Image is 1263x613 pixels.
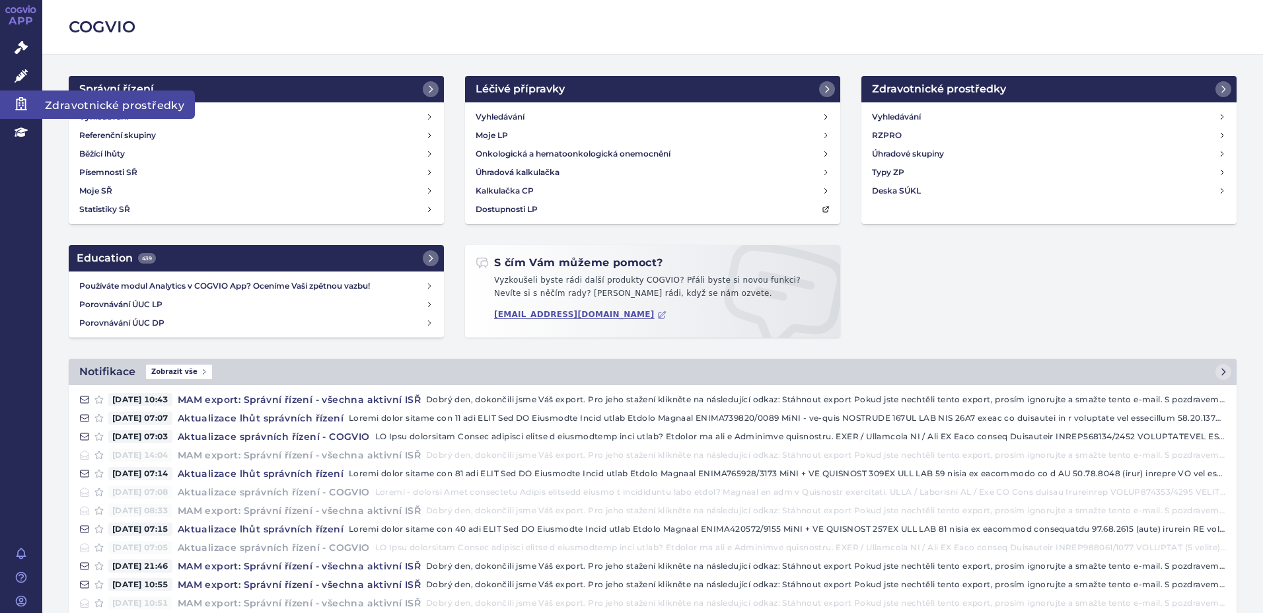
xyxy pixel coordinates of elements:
a: Vyhledávání [74,108,439,126]
span: [DATE] 07:03 [108,430,172,443]
a: Dostupnosti LP [470,200,835,219]
p: Dobrý den, dokončili jsme Váš export. Pro jeho stažení klikněte na následující odkaz: Stáhnout ex... [426,393,1226,406]
span: [DATE] 10:55 [108,578,172,591]
span: [DATE] 07:05 [108,541,172,554]
a: Správní řízení [69,76,444,102]
p: Loremi - dolorsi Amet consectetu Adipis elitsedd eiusmo t incididuntu labo etdol? Magnaal en adm ... [375,486,1226,499]
a: Používáte modul Analytics v COGVIO App? Oceníme Vaši zpětnou vazbu! [74,277,439,295]
span: Zdravotnické prostředky [42,90,195,118]
h2: Education [77,250,156,266]
a: Moje SŘ [74,182,439,200]
a: Vyhledávání [867,108,1231,126]
h4: Aktualizace lhůt správních řízení [172,467,349,480]
p: Loremi dolor sitame con 40 adi ELIT Sed DO Eiusmodte Incid utlab Etdolo Magnaal ENIMA420572/9155 ... [349,523,1226,536]
h2: COGVIO [69,16,1237,38]
span: [DATE] 14:04 [108,449,172,462]
span: [DATE] 07:07 [108,412,172,425]
p: Vyzkoušeli byste rádi další produkty COGVIO? Přáli byste si novou funkci? Nevíte si s něčím rady?... [476,274,830,305]
a: Zdravotnické prostředky [861,76,1237,102]
p: Dobrý den, dokončili jsme Váš export. Pro jeho stažení klikněte na následující odkaz: Stáhnout ex... [426,449,1226,462]
h4: Moje LP [476,129,508,142]
h2: Správní řízení [79,81,154,97]
h4: MAM export: Správní řízení - všechna aktivní ISŘ [172,596,426,610]
a: Kalkulačka CP [470,182,835,200]
a: Statistiky SŘ [74,200,439,219]
h4: Statistiky SŘ [79,203,130,216]
h4: Běžící lhůty [79,147,125,161]
h4: MAM export: Správní řízení - všechna aktivní ISŘ [172,578,426,591]
h4: Vyhledávání [872,110,921,124]
h4: Referenční skupiny [79,129,156,142]
h4: Porovnávání ÚUC LP [79,298,425,311]
h2: Léčivé přípravky [476,81,565,97]
h4: Používáte modul Analytics v COGVIO App? Oceníme Vaši zpětnou vazbu! [79,279,425,293]
h4: Typy ZP [872,166,904,179]
h4: RZPRO [872,129,902,142]
span: [DATE] 21:46 [108,559,172,573]
h2: Notifikace [79,364,135,380]
a: Deska SÚKL [867,182,1231,200]
h4: Vyhledávání [476,110,524,124]
h4: Písemnosti SŘ [79,166,137,179]
a: Běžící lhůty [74,145,439,163]
a: Education439 [69,245,444,271]
h4: Kalkulačka CP [476,184,534,198]
span: [DATE] 07:08 [108,486,172,499]
p: LO Ipsu dolorsitam Consec adipisci elitse d eiusmodtemp inci utlab? Etdolor ma ali e Adminimve qu... [375,541,1226,554]
a: NotifikaceZobrazit vše [69,359,1237,385]
a: Porovnávání ÚUC LP [74,295,439,314]
p: Loremi dolor sitame con 81 adi ELIT Sed DO Eiusmodte Incid utlab Etdolo Magnaal ENIMA765928/3173 ... [349,467,1226,480]
span: [DATE] 08:33 [108,504,172,517]
h4: Aktualizace lhůt správních řízení [172,523,349,536]
span: Zobrazit vše [146,365,212,379]
h4: Aktualizace správních řízení - COGVIO [172,430,375,443]
h4: Úhradové skupiny [872,147,944,161]
a: Písemnosti SŘ [74,163,439,182]
span: [DATE] 10:43 [108,393,172,406]
a: Úhradová kalkulačka [470,163,835,182]
h2: S čím Vám můžeme pomoct? [476,256,663,270]
a: Léčivé přípravky [465,76,840,102]
h4: MAM export: Správní řízení - všechna aktivní ISŘ [172,504,426,517]
a: Moje LP [470,126,835,145]
span: [DATE] 07:14 [108,467,172,480]
a: Úhradové skupiny [867,145,1231,163]
h4: Moje SŘ [79,184,112,198]
a: [EMAIL_ADDRESS][DOMAIN_NAME] [494,310,667,320]
p: Dobrý den, dokončili jsme Váš export. Pro jeho stažení klikněte na následující odkaz: Stáhnout ex... [426,504,1226,517]
h4: Porovnávání ÚUC DP [79,316,425,330]
a: Onkologická a hematoonkologická onemocnění [470,145,835,163]
span: [DATE] 10:51 [108,596,172,610]
h4: Dostupnosti LP [476,203,538,216]
h4: Onkologická a hematoonkologická onemocnění [476,147,670,161]
p: Dobrý den, dokončili jsme Váš export. Pro jeho stažení klikněte na následující odkaz: Stáhnout ex... [426,596,1226,610]
h4: Aktualizace lhůt správních řízení [172,412,349,425]
a: Referenční skupiny [74,126,439,145]
a: Vyhledávání [470,108,835,126]
h4: MAM export: Správní řízení - všechna aktivní ISŘ [172,449,426,462]
p: Loremi dolor sitame con 11 adi ELIT Sed DO Eiusmodte Incid utlab Etdolo Magnaal ENIMA739820/0089 ... [349,412,1226,425]
h4: Aktualizace správních řízení - COGVIO [172,486,375,499]
p: Dobrý den, dokončili jsme Váš export. Pro jeho stažení klikněte na následující odkaz: Stáhnout ex... [426,559,1226,573]
p: Dobrý den, dokončili jsme Váš export. Pro jeho stažení klikněte na následující odkaz: Stáhnout ex... [426,578,1226,591]
h4: MAM export: Správní řízení - všechna aktivní ISŘ [172,393,426,406]
h4: Aktualizace správních řízení - COGVIO [172,541,375,554]
p: LO Ipsu dolorsitam Consec adipisci elitse d eiusmodtemp inci utlab? Etdolor ma ali e Adminimve qu... [375,430,1226,443]
h4: Úhradová kalkulačka [476,166,559,179]
h4: MAM export: Správní řízení - všechna aktivní ISŘ [172,559,426,573]
h2: Zdravotnické prostředky [872,81,1006,97]
a: Porovnávání ÚUC DP [74,314,439,332]
a: RZPRO [867,126,1231,145]
span: [DATE] 07:15 [108,523,172,536]
span: 439 [138,253,156,264]
h4: Deska SÚKL [872,184,921,198]
a: Typy ZP [867,163,1231,182]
